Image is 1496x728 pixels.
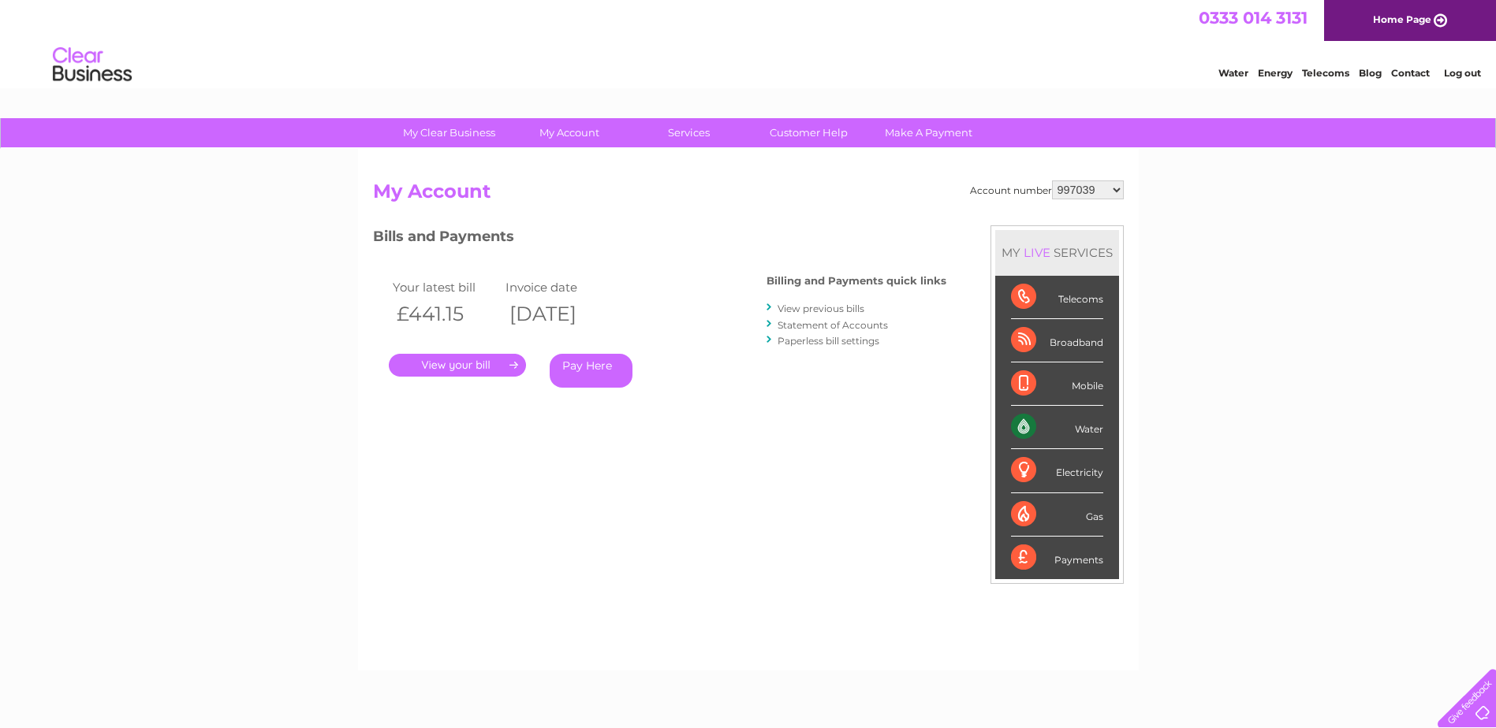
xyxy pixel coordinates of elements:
a: 0333 014 3131 [1199,8,1308,28]
td: Invoice date [502,277,615,298]
a: Pay Here [550,354,632,388]
td: Your latest bill [389,277,502,298]
div: Gas [1011,493,1103,537]
h4: Billing and Payments quick links [767,275,946,287]
div: Account number [970,180,1124,199]
a: Services [624,118,754,147]
a: Make A Payment [864,118,994,147]
th: [DATE] [502,298,615,330]
a: Paperless bill settings [778,335,879,347]
a: My Account [504,118,634,147]
img: logo.png [52,41,132,89]
div: LIVE [1020,245,1054,260]
a: Energy [1258,67,1293,79]
h2: My Account [373,180,1124,210]
a: Customer Help [744,118,874,147]
a: Telecoms [1302,67,1349,79]
th: £441.15 [389,298,502,330]
div: Mobile [1011,362,1103,406]
div: Water [1011,406,1103,449]
a: Contact [1391,67,1430,79]
h3: Bills and Payments [373,225,946,253]
a: My Clear Business [384,118,514,147]
div: MY SERVICES [995,230,1119,275]
a: Statement of Accounts [778,319,888,331]
div: Telecoms [1011,276,1103,319]
a: Blog [1359,67,1382,79]
a: Log out [1444,67,1481,79]
div: Electricity [1011,449,1103,492]
div: Payments [1011,537,1103,579]
a: View previous bills [778,303,864,314]
a: Water [1218,67,1248,79]
a: . [389,354,526,377]
div: Broadband [1011,319,1103,362]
